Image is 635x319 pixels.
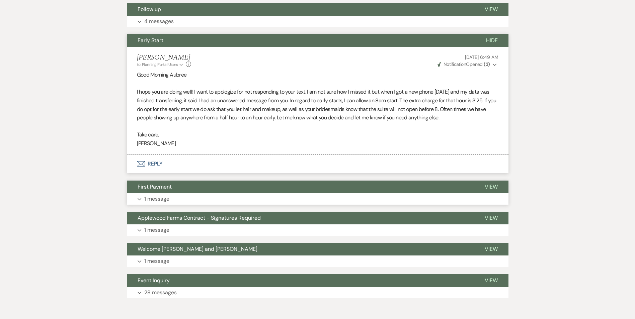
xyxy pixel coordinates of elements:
[127,3,474,16] button: Follow up
[474,3,508,16] button: View
[138,277,170,284] span: Event Inquiry
[138,214,261,221] span: Applewood Farms Contract - Signatures Required
[474,274,508,287] button: View
[485,277,498,284] span: View
[486,37,498,44] span: Hide
[474,181,508,193] button: View
[137,139,498,148] p: [PERSON_NAME]
[127,193,508,205] button: 1 message
[465,54,498,60] span: [DATE] 6:49 AM
[127,154,508,173] button: Reply
[138,183,172,190] span: First Payment
[144,195,169,203] p: 1 message
[474,212,508,224] button: View
[137,88,498,122] p: I hope you are doing well! I want to apologize for not responding to your text. I am not sure how...
[144,257,169,265] p: 1 message
[137,130,498,139] p: Take care,
[485,245,498,252] span: View
[138,6,161,13] span: Follow up
[137,71,498,79] p: Good Morning Aubree
[137,62,184,68] button: to: Planning Portal Users
[127,255,508,267] button: 1 message
[475,34,508,47] button: Hide
[144,226,169,234] p: 1 message
[137,54,191,62] h5: [PERSON_NAME]
[138,37,163,44] span: Early Start
[137,62,178,67] span: to: Planning Portal Users
[485,6,498,13] span: View
[144,288,177,297] p: 28 messages
[144,17,174,26] p: 4 messages
[127,16,508,27] button: 4 messages
[138,245,257,252] span: Welcome [PERSON_NAME] and [PERSON_NAME]
[474,243,508,255] button: View
[438,61,490,67] span: Opened
[127,274,474,287] button: Event Inquiry
[484,61,490,67] strong: ( 3 )
[127,224,508,236] button: 1 message
[127,243,474,255] button: Welcome [PERSON_NAME] and [PERSON_NAME]
[444,61,466,67] span: Notification
[127,181,474,193] button: First Payment
[127,287,508,298] button: 28 messages
[127,34,475,47] button: Early Start
[127,212,474,224] button: Applewood Farms Contract - Signatures Required
[485,183,498,190] span: View
[436,61,498,68] button: NotificationOpened (3)
[485,214,498,221] span: View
